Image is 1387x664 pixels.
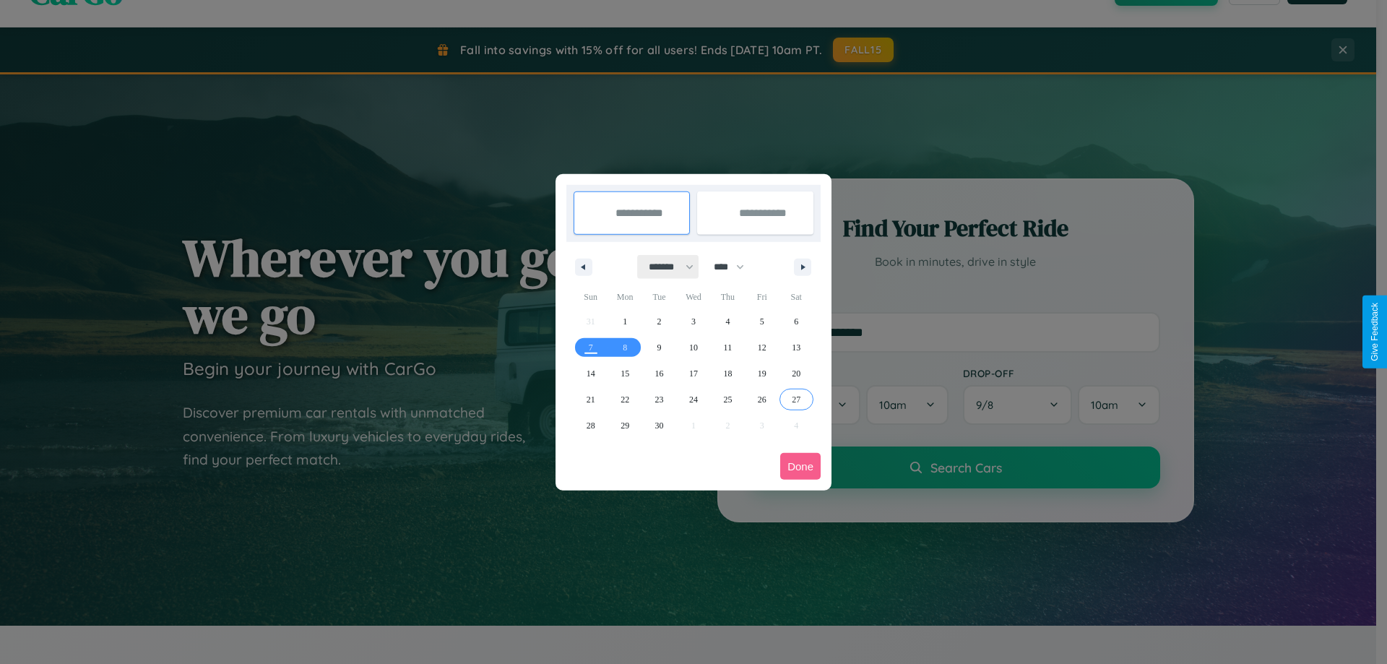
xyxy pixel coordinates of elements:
[745,335,779,361] button: 12
[745,361,779,387] button: 19
[689,361,698,387] span: 17
[689,335,698,361] span: 10
[792,387,800,413] span: 27
[657,335,662,361] span: 9
[745,309,779,335] button: 5
[608,335,641,361] button: 8
[723,387,732,413] span: 25
[1370,303,1380,361] div: Give Feedback
[621,361,629,387] span: 15
[642,413,676,439] button: 30
[794,309,798,335] span: 6
[587,387,595,413] span: 21
[745,285,779,309] span: Fri
[608,361,641,387] button: 15
[779,361,813,387] button: 20
[711,335,745,361] button: 11
[655,361,664,387] span: 16
[711,309,745,335] button: 4
[587,413,595,439] span: 28
[758,335,766,361] span: 12
[623,335,627,361] span: 8
[608,387,641,413] button: 22
[608,309,641,335] button: 1
[642,309,676,335] button: 2
[623,309,627,335] span: 1
[574,387,608,413] button: 21
[711,361,745,387] button: 18
[792,361,800,387] span: 20
[642,361,676,387] button: 16
[711,387,745,413] button: 25
[760,309,764,335] span: 5
[574,335,608,361] button: 7
[676,335,710,361] button: 10
[608,413,641,439] button: 29
[792,335,800,361] span: 13
[621,413,629,439] span: 29
[676,309,710,335] button: 3
[758,387,766,413] span: 26
[589,335,593,361] span: 7
[779,309,813,335] button: 6
[779,285,813,309] span: Sat
[725,309,730,335] span: 4
[642,285,676,309] span: Tue
[779,335,813,361] button: 13
[621,387,629,413] span: 22
[657,309,662,335] span: 2
[587,361,595,387] span: 14
[608,285,641,309] span: Mon
[779,387,813,413] button: 27
[745,387,779,413] button: 26
[574,361,608,387] button: 14
[676,361,710,387] button: 17
[691,309,696,335] span: 3
[655,413,664,439] span: 30
[676,285,710,309] span: Wed
[642,335,676,361] button: 9
[724,335,733,361] span: 11
[642,387,676,413] button: 23
[723,361,732,387] span: 18
[655,387,664,413] span: 23
[780,453,821,480] button: Done
[574,285,608,309] span: Sun
[574,413,608,439] button: 28
[711,285,745,309] span: Thu
[689,387,698,413] span: 24
[676,387,710,413] button: 24
[758,361,766,387] span: 19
